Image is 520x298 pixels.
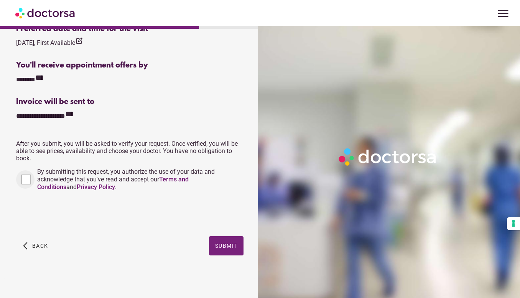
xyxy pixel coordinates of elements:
div: Invoice will be sent to [16,97,243,106]
span: Submit [215,243,237,249]
img: Doctorsa.com [15,4,76,21]
span: menu [496,6,510,21]
p: After you submit, you will be asked to verify your request. Once verified, you will be able to se... [16,140,243,162]
button: Your consent preferences for tracking technologies [507,217,520,230]
button: Submit [209,236,244,255]
span: By submitting this request, you authorize the use of your data and acknowledge that you've read a... [37,168,215,191]
div: Preferred date and time for the visit [16,25,243,33]
a: Privacy Policy [77,183,115,191]
div: You'll receive appointment offers by [16,61,243,70]
button: arrow_back_ios Back [20,236,51,255]
img: Logo-Doctorsa-trans-White-partial-flat.png [336,145,440,168]
span: Back [32,243,48,249]
div: [DATE], First Available [16,37,83,48]
iframe: reCAPTCHA [16,199,133,229]
i: edit_square [75,37,83,45]
a: Terms and Conditions [37,176,189,191]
